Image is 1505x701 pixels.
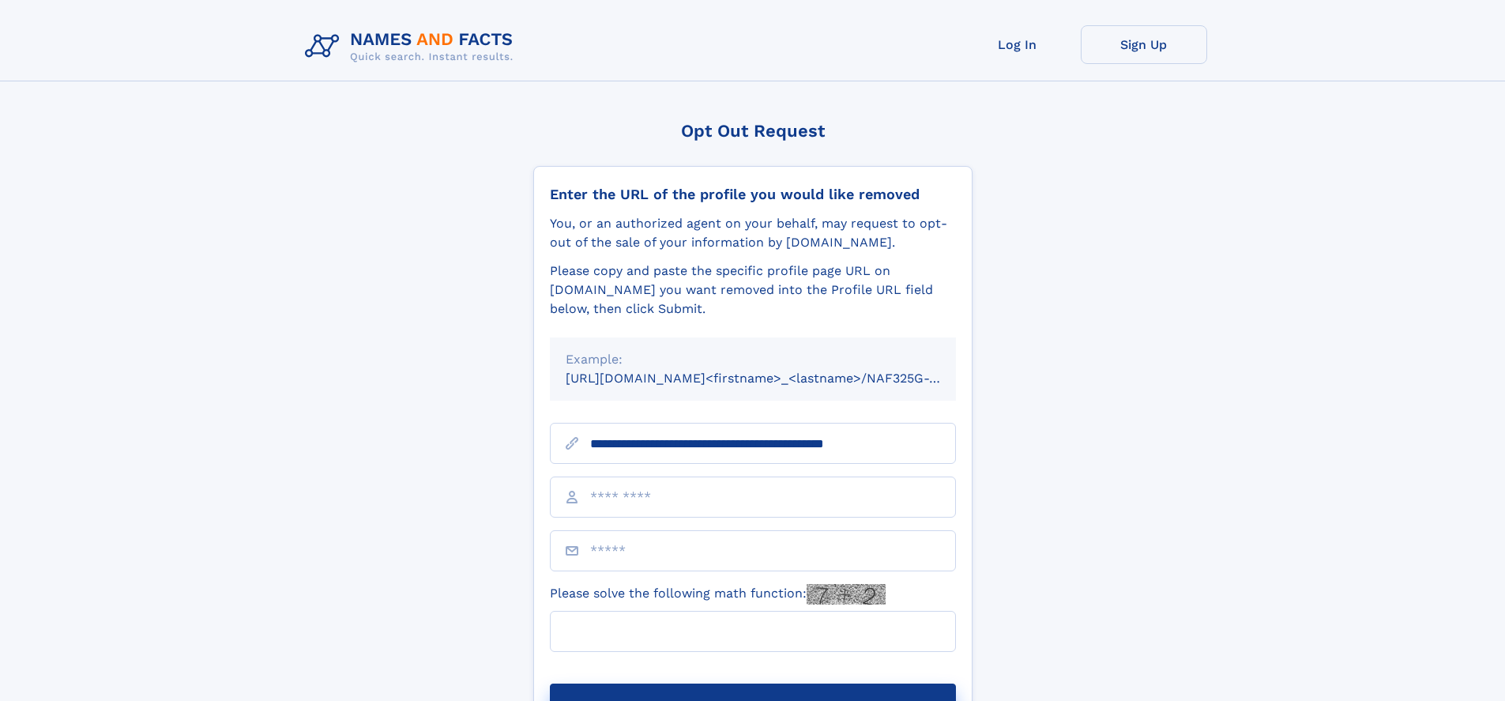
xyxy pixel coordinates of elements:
div: Example: [566,350,940,369]
a: Sign Up [1081,25,1207,64]
a: Log In [954,25,1081,64]
div: Opt Out Request [533,121,973,141]
div: Enter the URL of the profile you would like removed [550,186,956,203]
div: You, or an authorized agent on your behalf, may request to opt-out of the sale of your informatio... [550,214,956,252]
img: Logo Names and Facts [299,25,526,68]
small: [URL][DOMAIN_NAME]<firstname>_<lastname>/NAF325G-xxxxxxxx [566,371,986,386]
div: Please copy and paste the specific profile page URL on [DOMAIN_NAME] you want removed into the Pr... [550,262,956,318]
label: Please solve the following math function: [550,584,886,605]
